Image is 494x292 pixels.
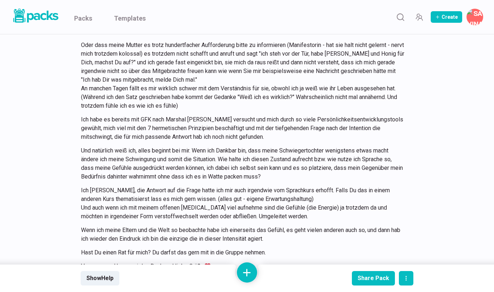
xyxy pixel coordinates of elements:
[393,10,408,24] button: Search
[399,271,413,285] button: actions
[352,271,395,285] button: Share Pack
[81,248,404,257] p: Hast Du einen Rat für mich? Du darfst das gern mit in die Gruppe nehmen.
[81,262,404,271] p: Von ganzem Herzen vielen Dank und liebe Grüße
[11,7,60,24] img: Packs logo
[431,11,462,23] button: Create Pack
[358,275,389,282] div: Share Pack
[467,9,483,25] button: Savina Tilmann
[11,7,60,27] a: Packs logo
[205,263,210,269] img: ❤️
[412,10,426,24] button: Manage Team Invites
[81,41,404,110] p: Oder dass meine Mutter es trotz hundertfacher Aufforderung bitte zu informieren (Manifestorin - h...
[81,271,119,285] button: ShowHelp
[81,115,404,141] p: Ich habe es bereits mit GFK nach Marshal [PERSON_NAME] versucht und mich durch so viele Persönlic...
[81,186,404,221] p: Ich [PERSON_NAME], die Antwort auf die Frage hatte ich mir auch irgendwie vom Sprachkurs erhofft....
[81,146,404,181] p: Und natürlich weiß ich, alles beginnt bei mir. Wenn ich Dankbar bin, dass meine Schwiegertochter ...
[81,226,404,243] p: Wenn ich meine Eltern und die Welt so beobachte habe ich einerseits das Gefühl, es geht vielen an...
